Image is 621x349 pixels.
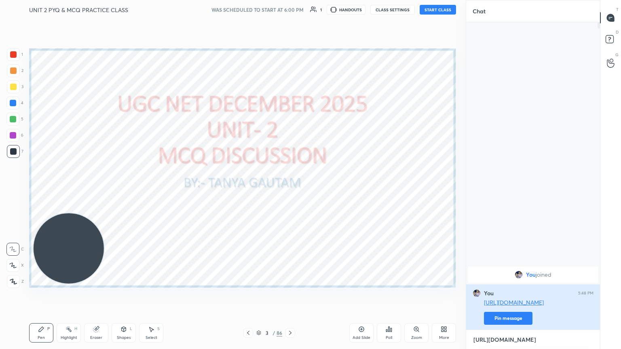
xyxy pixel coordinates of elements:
button: START CLASS [420,5,456,15]
div: P [47,327,50,331]
div: X [6,259,24,272]
div: Eraser [90,336,102,340]
div: 1 [320,8,322,12]
button: HANDOUTS [327,5,365,15]
div: 86 [277,329,282,336]
div: Select [146,336,157,340]
p: T [616,6,619,13]
div: Pen [38,336,45,340]
div: 5:48 PM [578,291,594,296]
div: Add Slide [353,336,370,340]
div: H [74,327,77,331]
span: You [526,271,536,278]
p: G [615,52,619,58]
h5: WAS SCHEDULED TO START AT 6:00 PM [211,6,304,13]
div: grid [466,265,600,330]
div: 1 [7,48,23,61]
div: Z [7,275,24,288]
p: Chat [466,0,492,22]
div: 2 [7,64,23,77]
div: 3 [7,80,23,93]
span: joined [536,271,551,278]
div: 7 [7,145,23,158]
img: b4263d946f1245789809af6d760ec954.jpg [515,271,523,279]
div: S [157,327,160,331]
div: / [272,330,275,335]
div: 4 [6,97,23,109]
a: [URL][DOMAIN_NAME] [484,299,544,306]
div: Shapes [117,336,131,340]
div: Highlight [61,336,77,340]
button: Pin message [484,312,532,325]
img: b4263d946f1245789809af6d760ec954.jpg [473,289,481,297]
div: More [439,336,449,340]
div: 3 [263,330,271,335]
h6: You [484,290,494,297]
div: L [130,327,132,331]
button: CLASS SETTINGS [370,5,415,15]
div: 5 [6,113,23,126]
div: Zoom [411,336,422,340]
div: C [6,243,24,256]
div: Poll [386,336,392,340]
div: 6 [6,129,23,142]
p: D [616,29,619,35]
h4: UNIT 2 PYQ & MCQ PRACTICE CLASS [29,6,128,14]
